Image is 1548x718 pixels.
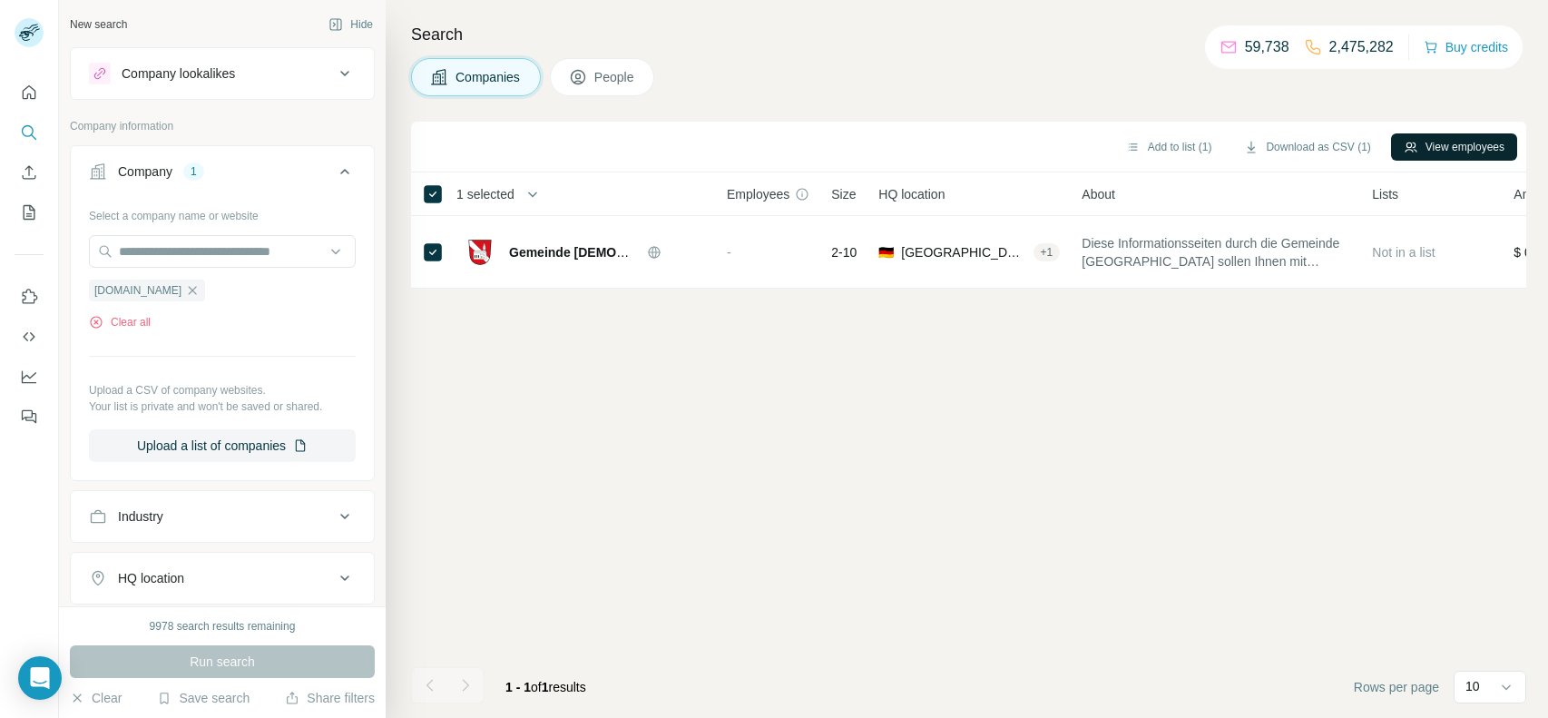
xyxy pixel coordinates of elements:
span: Not in a list [1372,245,1435,260]
button: Use Surfe API [15,320,44,353]
img: Logo of Gemeinde Strasskirchen [465,238,495,267]
button: Quick start [15,76,44,109]
div: 9978 search results remaining [150,618,296,634]
button: Save search [157,689,250,707]
button: Industry [71,495,374,538]
span: 🇩🇪 [878,243,894,261]
span: 1 - 1 [505,680,531,694]
p: Company information [70,118,375,134]
button: Upload a list of companies [89,429,356,462]
span: Gemeinde [DEMOGRAPHIC_DATA] [509,245,720,260]
button: Search [15,116,44,149]
button: Add to list (1) [1113,133,1225,161]
span: Employees [727,185,789,203]
button: Clear [70,689,122,707]
button: Company lookalikes [71,52,374,95]
span: [DOMAIN_NAME] [94,282,181,299]
span: About [1082,185,1115,203]
button: Feedback [15,400,44,433]
p: 59,738 [1245,36,1289,58]
div: Open Intercom Messenger [18,656,62,700]
span: 2-10 [831,243,857,261]
p: Upload a CSV of company websites. [89,382,356,398]
button: Buy credits [1424,34,1508,60]
span: 1 [542,680,549,694]
span: of [531,680,542,694]
button: HQ location [71,556,374,600]
div: Company [118,162,172,181]
div: + 1 [1034,244,1061,261]
span: [GEOGRAPHIC_DATA], [GEOGRAPHIC_DATA] [901,243,1025,261]
button: Company1 [71,150,374,201]
button: Enrich CSV [15,156,44,189]
button: Dashboard [15,360,44,393]
button: Share filters [285,689,375,707]
h4: Search [411,22,1526,47]
button: Use Surfe on LinkedIn [15,280,44,313]
span: Diese Informationsseiten durch die Gemeinde [GEOGRAPHIC_DATA] sollen Ihnen mit neuesten Zahlen un... [1082,234,1350,270]
button: View employees [1391,133,1517,161]
button: Hide [316,11,386,38]
div: Company lookalikes [122,64,235,83]
div: 1 [183,163,204,180]
p: 10 [1465,677,1480,695]
span: 1 selected [456,185,514,203]
button: My lists [15,196,44,229]
div: HQ location [118,569,184,587]
button: Clear all [89,314,151,330]
span: Lists [1372,185,1398,203]
span: Companies [456,68,522,86]
div: Select a company name or website [89,201,356,224]
span: People [594,68,636,86]
div: New search [70,16,127,33]
span: HQ location [878,185,945,203]
p: 2,475,282 [1329,36,1394,58]
span: Rows per page [1354,678,1439,696]
span: - [727,245,731,260]
div: Industry [118,507,163,526]
button: Download as CSV (1) [1231,133,1383,161]
span: Size [831,185,856,203]
p: Your list is private and won't be saved or shared. [89,398,356,415]
span: results [505,680,586,694]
